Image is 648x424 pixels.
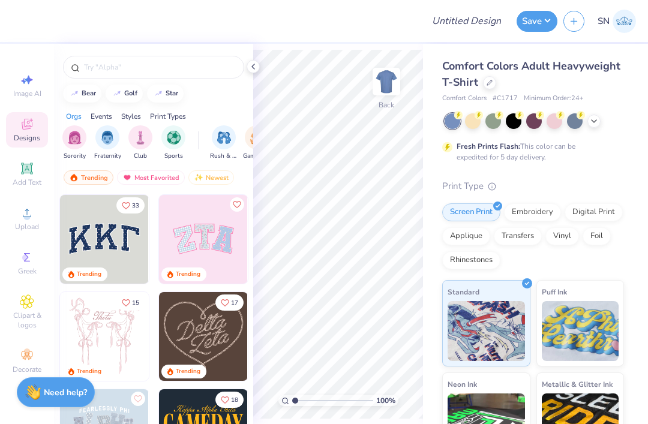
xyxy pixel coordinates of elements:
[188,170,234,185] div: Newest
[250,131,264,145] img: Game Day Image
[215,392,244,408] button: Like
[94,152,121,161] span: Fraternity
[159,195,248,284] img: 9980f5e8-e6a1-4b4a-8839-2b0e9349023c
[613,10,636,33] img: Sophia Newell
[134,131,147,145] img: Club Image
[116,197,145,213] button: Like
[247,292,336,381] img: ead2b24a-117b-4488-9b34-c08fd5176a7b
[210,152,238,161] span: Rush & Bid
[147,85,184,103] button: star
[243,125,271,161] div: filter for Game Day
[217,131,231,145] img: Rush & Bid Image
[176,270,200,279] div: Trending
[62,125,86,161] button: filter button
[542,378,613,390] span: Metallic & Glitter Ink
[442,59,620,89] span: Comfort Colors Adult Heavyweight T-Shirt
[422,9,511,33] input: Untitled Design
[13,89,41,98] span: Image AI
[69,173,79,182] img: trending.gif
[542,301,619,361] img: Puff Ink
[124,90,137,97] div: golf
[6,311,48,330] span: Clipart & logos
[132,203,139,209] span: 33
[493,94,518,104] span: # C1717
[91,111,112,122] div: Events
[583,227,611,245] div: Foil
[230,197,244,212] button: Like
[13,178,41,187] span: Add Text
[131,392,145,406] button: Like
[545,227,579,245] div: Vinyl
[82,90,96,97] div: bear
[106,85,143,103] button: golf
[148,195,237,284] img: edfb13fc-0e43-44eb-bea2-bf7fc0dd67f9
[166,90,178,97] div: star
[448,301,525,361] img: Standard
[68,131,82,145] img: Sorority Image
[150,111,186,122] div: Print Types
[132,300,139,306] span: 15
[598,10,636,33] a: SN
[83,61,236,73] input: Try "Alpha"
[243,152,271,161] span: Game Day
[148,292,237,381] img: d12a98c7-f0f7-4345-bf3a-b9f1b718b86e
[66,111,82,122] div: Orgs
[128,125,152,161] button: filter button
[442,94,487,104] span: Comfort Colors
[18,266,37,276] span: Greek
[231,397,238,403] span: 18
[215,294,244,311] button: Like
[442,251,500,269] div: Rhinestones
[116,294,145,311] button: Like
[13,365,41,374] span: Decorate
[442,227,490,245] div: Applique
[77,367,101,376] div: Trending
[442,203,500,221] div: Screen Print
[44,387,87,398] strong: Need help?
[94,125,121,161] div: filter for Fraternity
[448,285,479,298] span: Standard
[63,85,101,103] button: bear
[64,152,86,161] span: Sorority
[161,125,185,161] button: filter button
[504,203,561,221] div: Embroidery
[247,195,336,284] img: 5ee11766-d822-42f5-ad4e-763472bf8dcf
[112,90,122,97] img: trend_line.gif
[376,395,395,406] span: 100 %
[94,125,121,161] button: filter button
[70,90,79,97] img: trend_line.gif
[64,170,113,185] div: Trending
[494,227,542,245] div: Transfers
[167,131,181,145] img: Sports Image
[15,222,39,231] span: Upload
[159,292,248,381] img: 12710c6a-dcc0-49ce-8688-7fe8d5f96fe2
[117,170,185,185] div: Most Favorited
[442,179,624,193] div: Print Type
[154,90,163,97] img: trend_line.gif
[134,152,147,161] span: Club
[457,142,520,151] strong: Fresh Prints Flash:
[457,141,604,163] div: This color can be expedited for 5 day delivery.
[164,152,183,161] span: Sports
[542,285,567,298] span: Puff Ink
[60,292,149,381] img: 83dda5b0-2158-48ca-832c-f6b4ef4c4536
[122,173,132,182] img: most_fav.gif
[379,100,394,110] div: Back
[101,131,114,145] img: Fraternity Image
[161,125,185,161] div: filter for Sports
[14,133,40,143] span: Designs
[210,125,238,161] div: filter for Rush & Bid
[565,203,623,221] div: Digital Print
[176,367,200,376] div: Trending
[243,125,271,161] button: filter button
[77,270,101,279] div: Trending
[524,94,584,104] span: Minimum Order: 24 +
[128,125,152,161] div: filter for Club
[374,70,398,94] img: Back
[121,111,141,122] div: Styles
[62,125,86,161] div: filter for Sorority
[210,125,238,161] button: filter button
[60,195,149,284] img: 3b9aba4f-e317-4aa7-a679-c95a879539bd
[231,300,238,306] span: 17
[517,11,557,32] button: Save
